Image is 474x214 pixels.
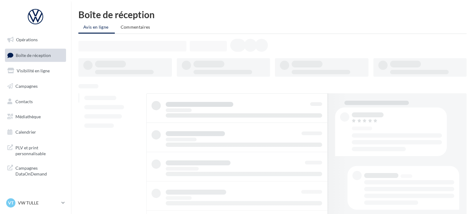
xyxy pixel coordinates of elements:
span: Commentaires [121,24,150,30]
span: Contacts [15,99,33,104]
a: Campagnes DataOnDemand [4,161,67,180]
a: Campagnes [4,80,67,93]
a: Boîte de réception [4,49,67,62]
span: Opérations [16,37,38,42]
a: PLV et print personnalisable [4,141,67,159]
a: Contacts [4,95,67,108]
a: Médiathèque [4,110,67,123]
span: Médiathèque [15,114,41,119]
a: Calendrier [4,126,67,139]
p: VW TULLE [18,200,59,206]
span: Boîte de réception [16,52,51,58]
a: VT VW TULLE [5,197,66,209]
span: Visibilité en ligne [17,68,50,73]
span: Campagnes [15,83,38,89]
span: VT [8,200,14,206]
span: Campagnes DataOnDemand [15,164,64,177]
span: Calendrier [15,129,36,135]
a: Visibilité en ligne [4,64,67,77]
a: Opérations [4,33,67,46]
span: PLV et print personnalisable [15,143,64,157]
div: Boîte de réception [78,10,467,19]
